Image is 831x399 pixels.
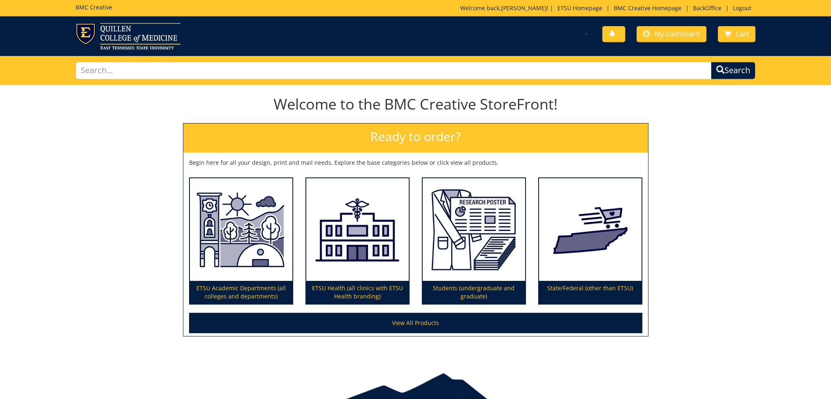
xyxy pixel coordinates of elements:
[190,178,292,304] a: ETSU Academic Departments (all colleges and departments)
[637,26,706,42] a: My Dashboard
[190,178,292,281] img: ETSU Academic Departments (all colleges and departments)
[610,4,686,12] a: BMC Creative Homepage
[306,178,409,281] img: ETSU Health (all clinics with ETSU Health branding)
[501,4,547,12] a: [PERSON_NAME]
[306,178,409,304] a: ETSU Health (all clinics with ETSU Health branding)
[190,281,292,304] p: ETSU Academic Departments (all colleges and departments)
[539,281,642,304] p: State/Federal (other than ETSU)
[729,4,755,12] a: Logout
[736,29,749,38] span: Cart
[423,281,525,304] p: Students (undergraduate and graduate)
[76,62,712,79] input: Search...
[306,281,409,304] p: ETSU Health (all clinics with ETSU Health branding)
[711,62,755,79] button: Search
[655,29,700,38] span: My Dashboard
[189,159,642,167] p: Begin here for all your design, print and mail needs. Explore the base categories below or click ...
[423,178,525,304] a: Students (undergraduate and graduate)
[553,4,606,12] a: ETSU Homepage
[76,23,180,49] img: ETSU logo
[76,4,112,10] h5: BMC Creative
[539,178,642,304] a: State/Federal (other than ETSU)
[423,178,525,281] img: Students (undergraduate and graduate)
[183,123,648,152] h2: Ready to order?
[539,178,642,281] img: State/Federal (other than ETSU)
[460,4,755,12] p: Welcome back, ! | | | |
[718,26,755,42] a: Cart
[189,313,642,333] a: View All Products
[183,96,648,112] h1: Welcome to the BMC Creative StoreFront!
[689,4,726,12] a: BackOffice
